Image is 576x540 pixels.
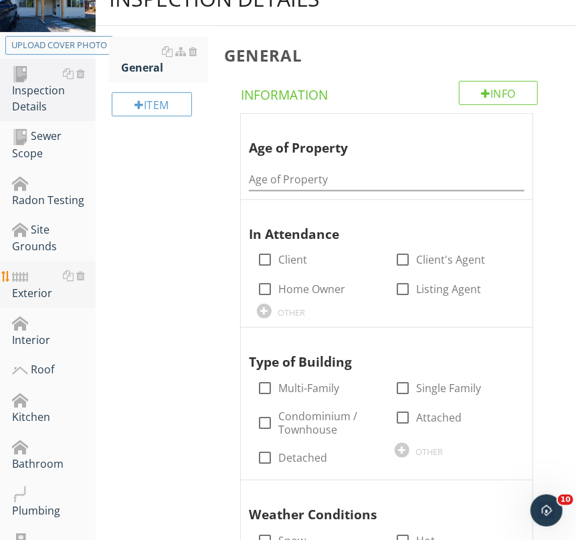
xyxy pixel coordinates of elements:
[121,43,207,76] div: General
[12,221,96,255] div: Site Grounds
[558,494,573,505] span: 10
[12,175,96,208] div: Radon Testing
[278,307,305,318] div: OTHER
[249,169,524,191] input: Age of Property
[112,92,191,116] div: Item
[5,36,113,55] button: Upload cover photo
[241,81,538,104] h4: Information
[278,253,307,266] label: Client
[416,253,485,266] label: Client's Agent
[278,282,345,296] label: Home Owner
[12,485,96,519] div: Plumbing
[416,381,481,395] label: Single Family
[11,39,107,52] div: Upload cover photo
[415,446,443,457] div: OTHER
[249,486,511,525] div: Weather Conditions
[416,282,481,296] label: Listing Agent
[531,494,563,527] iframe: Intercom live chat
[12,361,96,379] div: Roof
[12,314,96,348] div: Interior
[12,66,96,115] div: Inspection Details
[12,128,96,161] div: Sewer Scope
[12,392,96,426] div: Kitchen
[278,381,339,395] label: Multi-Family
[12,438,96,472] div: Bathroom
[278,410,379,436] label: Condominium / Townhouse
[249,119,511,158] div: Age of Property
[278,451,327,464] label: Detached
[459,81,538,105] div: Info
[249,205,511,244] div: In Attendance
[416,411,462,424] label: Attached
[224,46,555,64] h3: General
[249,333,511,372] div: Type of Building
[12,268,96,301] div: Exterior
